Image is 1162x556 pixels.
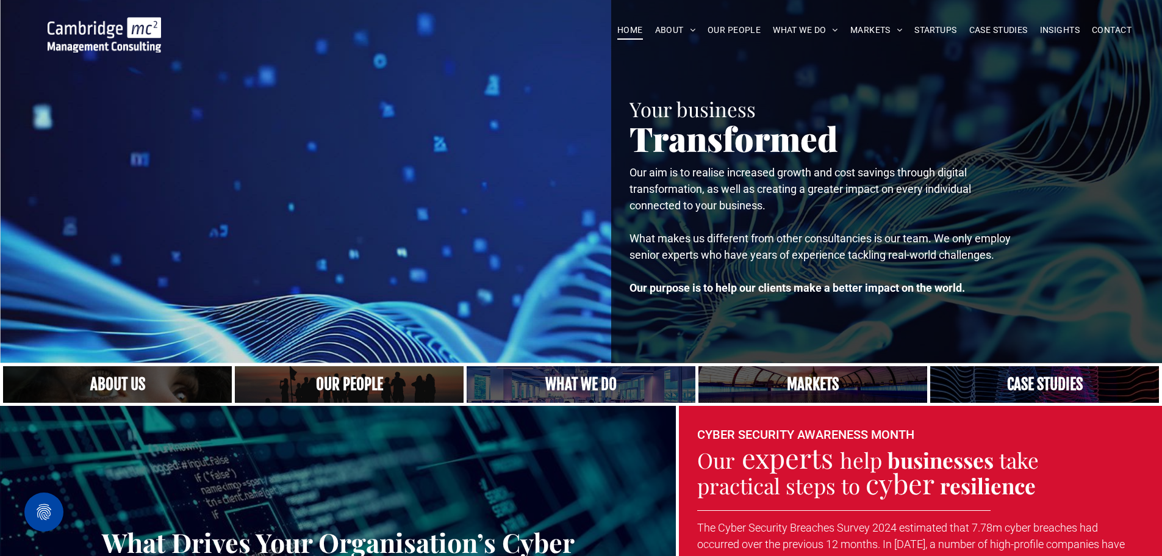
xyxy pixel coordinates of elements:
[963,21,1034,40] a: CASE STUDIES
[48,17,161,52] img: Go to Homepage
[235,366,464,403] a: A crowd in silhouette at sunset, on a rise or lookout point
[888,446,994,474] strong: businesses
[701,21,767,40] a: OUR PEOPLE
[629,281,965,294] strong: Our purpose is to help our clients make a better impact on the world.
[1034,21,1086,40] a: INSIGHTS
[629,95,756,122] span: Your business
[649,21,702,40] a: ABOUT
[908,21,963,40] a: STARTUPS
[629,232,1011,261] span: What makes us different from other consultancies is our team. We only employ senior experts who h...
[697,446,1039,500] span: take practical steps to
[611,21,649,40] a: HOME
[940,471,1036,500] strong: resilience
[742,439,833,475] span: experts
[698,366,927,403] a: Our Markets | Cambridge Management Consulting
[629,115,838,161] span: Transformed
[866,464,934,501] span: cyber
[844,21,908,40] a: MARKETS
[1086,21,1138,40] a: CONTACT
[930,366,1159,403] a: CASE STUDIES | See an Overview of All Our Case Studies | Cambridge Management Consulting
[467,366,695,403] a: A yoga teacher lifting his whole body off the ground in the peacock pose
[48,19,161,32] a: Your Business Transformed | Cambridge Management Consulting
[840,446,882,474] span: help
[697,427,914,442] font: CYBER SECURITY AWARENESS MONTH
[3,366,232,403] a: Close up of woman's face, centered on her eyes
[697,446,735,474] span: Our
[767,21,844,40] a: WHAT WE DO
[629,166,971,212] span: Our aim is to realise increased growth and cost savings through digital transformation, as well a...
